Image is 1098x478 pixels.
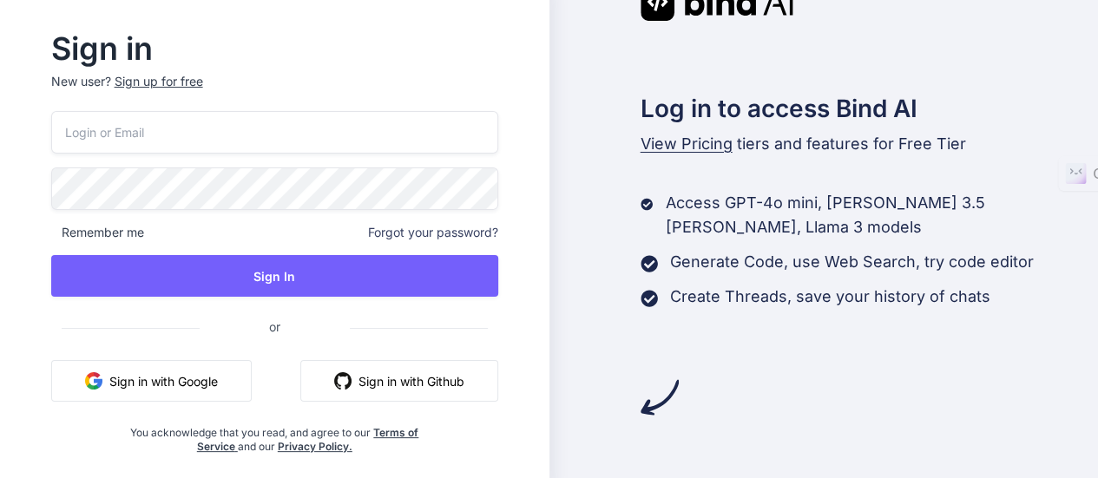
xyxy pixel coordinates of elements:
a: Privacy Policy. [278,440,352,453]
span: Forgot your password? [368,224,498,241]
div: Sign up for free [115,73,203,90]
img: arrow [641,378,679,416]
button: Sign In [51,255,498,297]
input: Login or Email [51,111,498,154]
img: github [334,372,352,390]
button: Sign in with Github [300,360,498,402]
h2: Sign in [51,35,498,62]
a: Terms of Service [197,426,419,453]
img: google [85,372,102,390]
span: or [200,305,350,348]
div: You acknowledge that you read, and agree to our and our [125,416,424,454]
span: View Pricing [641,134,733,153]
p: Create Threads, save your history of chats [670,285,990,309]
p: Access GPT-4o mini, [PERSON_NAME] 3.5 [PERSON_NAME], Llama 3 models [665,191,1098,239]
p: Generate Code, use Web Search, try code editor [670,250,1034,274]
button: Sign in with Google [51,360,252,402]
span: Remember me [51,224,144,241]
p: New user? [51,73,498,111]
